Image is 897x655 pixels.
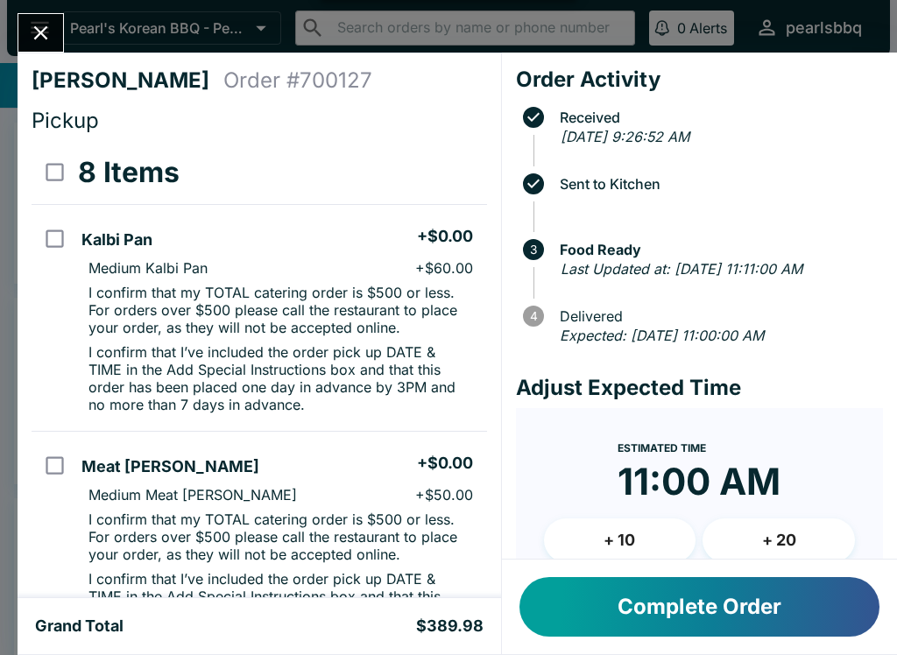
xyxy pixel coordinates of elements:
h3: 8 Items [78,155,180,190]
h5: Kalbi Pan [81,229,152,250]
text: 4 [529,309,537,323]
p: Medium Meat [PERSON_NAME] [88,486,297,504]
span: Received [551,109,883,125]
h4: Order # 700127 [223,67,372,94]
p: I confirm that I’ve included the order pick up DATE & TIME in the Add Special Instructions box an... [88,343,472,413]
span: Sent to Kitchen [551,176,883,192]
h4: Order Activity [516,67,883,93]
em: [DATE] 9:26:52 AM [561,128,689,145]
h4: [PERSON_NAME] [32,67,223,94]
p: Medium Kalbi Pan [88,259,208,277]
p: I confirm that I’ve included the order pick up DATE & TIME in the Add Special Instructions box an... [88,570,472,640]
h5: + $0.00 [417,226,473,247]
h5: Grand Total [35,616,124,637]
button: Close [18,14,63,52]
h4: Adjust Expected Time [516,375,883,401]
button: + 20 [703,518,855,562]
h5: Meat [PERSON_NAME] [81,456,259,477]
button: + 10 [544,518,696,562]
p: I confirm that my TOTAL catering order is $500 or less. For orders over $500 please call the rest... [88,284,472,336]
span: Food Ready [551,242,883,257]
span: Pickup [32,108,99,133]
h5: $389.98 [416,616,484,637]
text: 3 [530,243,537,257]
button: Complete Order [519,577,879,637]
span: Estimated Time [618,441,706,454]
span: Delivered [551,308,883,324]
p: I confirm that my TOTAL catering order is $500 or less. For orders over $500 please call the rest... [88,511,472,563]
p: + $50.00 [415,486,473,504]
time: 11:00 AM [618,459,780,504]
em: Expected: [DATE] 11:00:00 AM [560,327,764,344]
em: Last Updated at: [DATE] 11:11:00 AM [561,260,802,278]
h5: + $0.00 [417,453,473,474]
p: + $60.00 [415,259,473,277]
